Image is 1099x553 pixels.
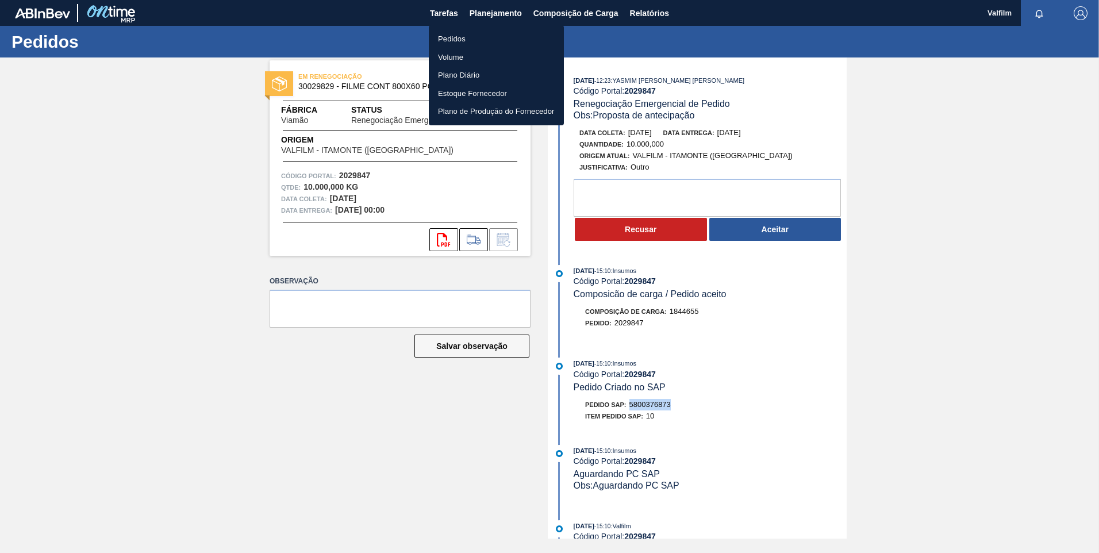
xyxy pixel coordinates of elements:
a: Plano de Produção do Fornecedor [429,102,564,121]
a: Plano Diário [429,66,564,85]
a: Estoque Fornecedor [429,85,564,103]
a: Pedidos [429,30,564,48]
a: Volume [429,48,564,67]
